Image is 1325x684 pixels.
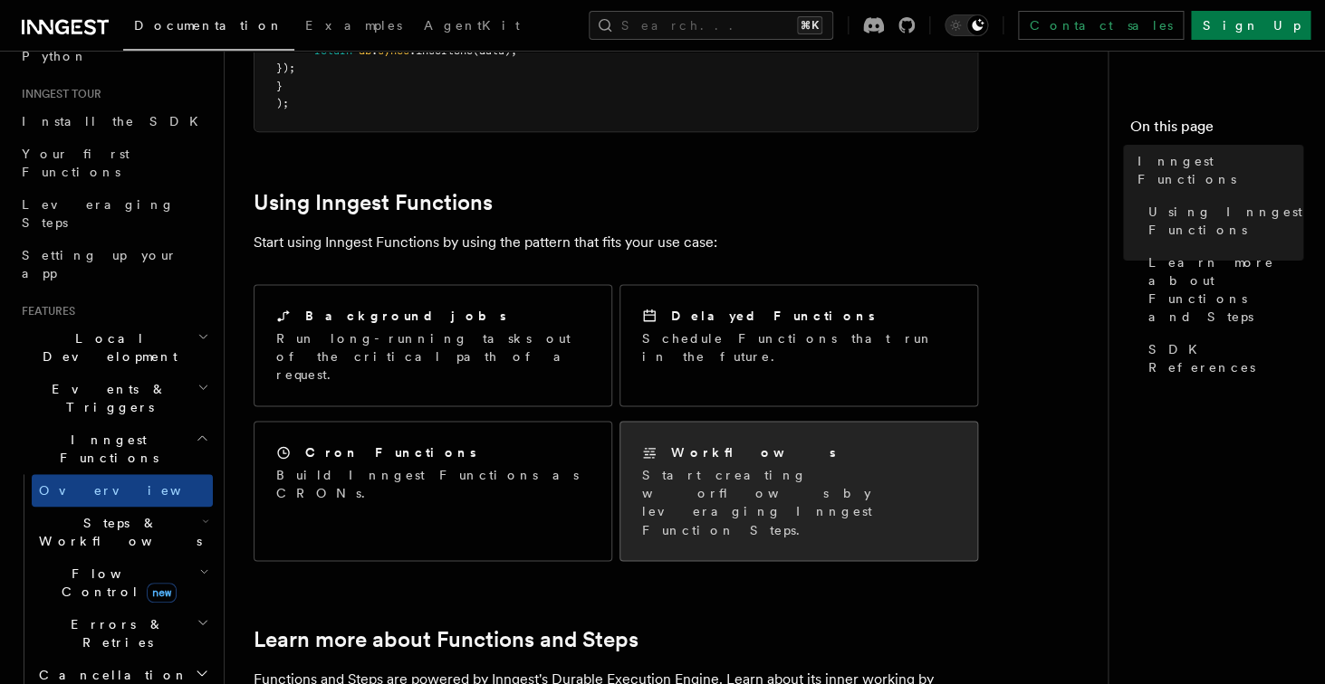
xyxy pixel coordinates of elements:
span: Examples [305,18,402,33]
span: } [276,80,283,92]
button: Inngest Functions [14,423,213,474]
a: Inngest Functions [1130,145,1303,195]
span: Documentation [134,18,283,33]
button: Search...⌘K [589,11,833,40]
span: Events & Triggers [14,380,197,416]
span: Overview [39,483,226,498]
p: Start using Inngest Functions by using the pattern that fits your use case: [254,230,978,255]
span: Your first Functions [22,147,130,179]
button: Local Development [14,322,213,373]
span: new [147,583,177,603]
a: Python [14,40,213,72]
button: Toggle dark mode [945,14,988,36]
a: Delayed FunctionsSchedule Functions that run in the future. [619,284,978,406]
h4: On this page [1130,116,1303,145]
span: .insertOne [409,44,473,57]
a: Examples [294,5,413,49]
h2: Workflows [671,443,836,461]
span: }); [276,62,295,74]
h2: Background jobs [305,307,506,325]
button: Flow Controlnew [32,557,213,608]
span: AgentKit [424,18,520,33]
button: Steps & Workflows [32,507,213,557]
a: Overview [32,474,213,507]
span: Using Inngest Functions [1148,203,1303,239]
button: Events & Triggers [14,373,213,423]
h2: Cron Functions [305,443,476,461]
span: syncs [378,44,409,57]
span: Inngest Functions [14,431,196,467]
span: Local Development [14,329,197,366]
kbd: ⌘K [797,16,822,34]
span: Setting up your app [22,248,178,280]
a: Learn more about Functions and Steps [1141,246,1303,333]
a: Using Inngest Functions [254,190,493,215]
span: Errors & Retries [32,615,197,651]
a: Learn more about Functions and Steps [254,626,638,651]
a: Install the SDK [14,105,213,138]
a: Your first Functions [14,138,213,188]
span: SDK References [1148,340,1303,376]
span: (data); [473,44,517,57]
span: Python [22,49,88,63]
p: Start creating worflows by leveraging Inngest Function Steps. [642,466,955,538]
a: AgentKit [413,5,531,49]
a: SDK References [1141,333,1303,384]
p: Run long-running tasks out of the critical path of a request. [276,329,590,384]
span: Learn more about Functions and Steps [1148,253,1303,326]
a: Sign Up [1191,11,1311,40]
span: ); [276,97,289,109]
span: Cancellation [32,666,188,684]
a: Cron FunctionsBuild Inngest Functions as CRONs. [254,421,612,561]
a: Using Inngest Functions [1141,195,1303,246]
span: Steps & Workflows [32,514,202,550]
span: Inngest Functions [1138,152,1303,188]
span: Features [14,304,75,318]
a: Leveraging Steps [14,188,213,239]
span: Flow Control [32,565,199,601]
a: WorkflowsStart creating worflows by leveraging Inngest Function Steps. [619,421,978,561]
span: Inngest tour [14,87,101,101]
a: Documentation [123,5,294,51]
span: Install the SDK [22,114,209,128]
span: Leveraging Steps [22,197,175,230]
button: Errors & Retries [32,608,213,659]
a: Contact sales [1018,11,1184,40]
span: db [359,44,371,57]
a: Setting up your app [14,239,213,290]
a: Background jobsRun long-running tasks out of the critical path of a request. [254,284,612,406]
h2: Delayed Functions [671,307,875,325]
span: . [371,44,378,57]
p: Schedule Functions that run in the future. [642,329,955,366]
span: return [314,44,352,57]
p: Build Inngest Functions as CRONs. [276,466,590,502]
